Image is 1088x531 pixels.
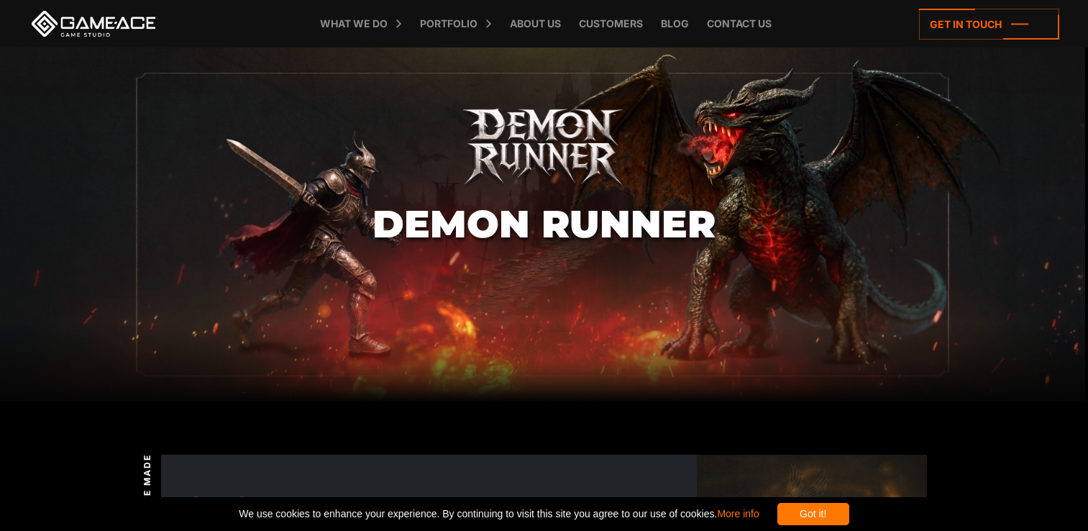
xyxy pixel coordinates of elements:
[372,203,716,245] h1: Demon Runner
[239,503,759,525] span: We use cookies to enhance your experience. By continuing to visit this site you agree to our use ...
[717,508,759,519] a: More info
[919,9,1059,40] a: Get in touch
[193,493,284,508] div: Demon Runner
[777,503,849,525] div: Got it!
